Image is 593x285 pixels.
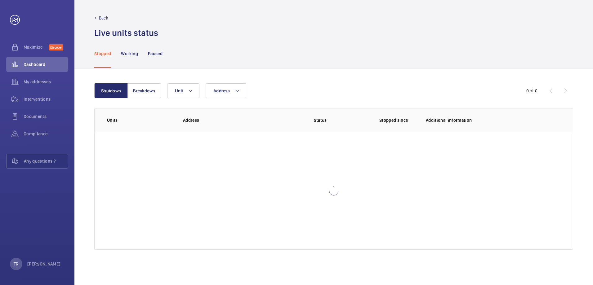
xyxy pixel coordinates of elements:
[379,117,416,123] p: Stopped since
[24,61,68,68] span: Dashboard
[526,88,537,94] div: 0 of 0
[94,83,128,98] button: Shutdown
[24,158,68,164] span: Any questions ?
[426,117,560,123] p: Additional information
[213,88,230,93] span: Address
[14,261,18,267] p: TR
[206,83,246,98] button: Address
[121,50,138,57] p: Working
[183,117,271,123] p: Address
[94,27,158,39] h1: Live units status
[24,113,68,120] span: Documents
[27,261,61,267] p: [PERSON_NAME]
[107,117,173,123] p: Units
[24,79,68,85] span: My addresses
[94,50,111,57] p: Stopped
[49,44,63,50] span: Discover
[127,83,161,98] button: Breakdown
[275,117,365,123] p: Status
[167,83,199,98] button: Unit
[24,96,68,102] span: Interventions
[99,15,108,21] p: Back
[24,131,68,137] span: Compliance
[24,44,49,50] span: Maximize
[148,50,163,57] p: Paused
[175,88,183,93] span: Unit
